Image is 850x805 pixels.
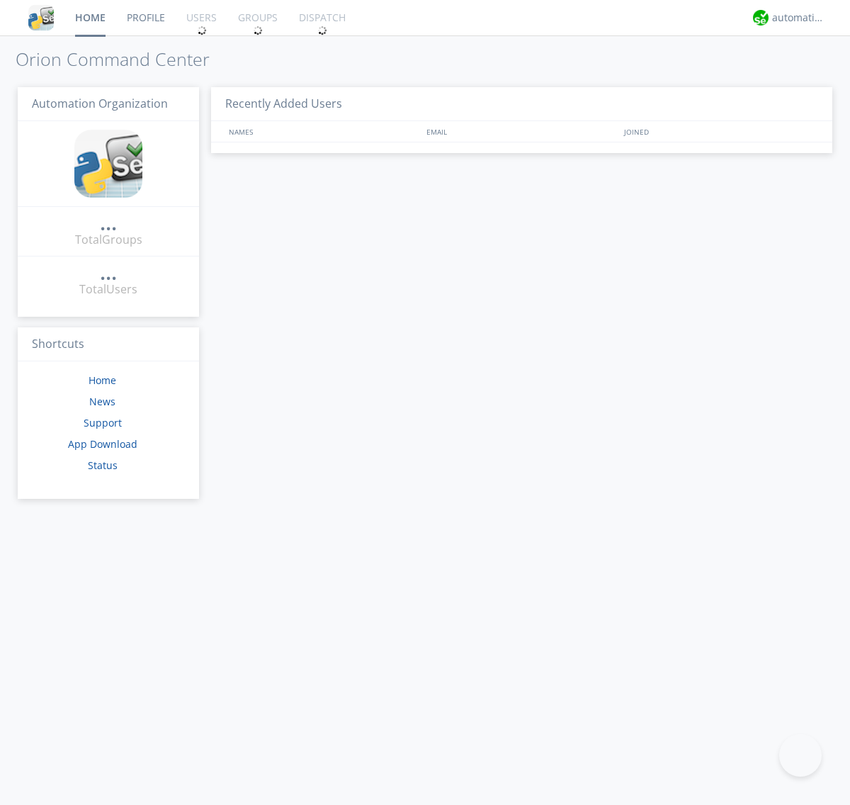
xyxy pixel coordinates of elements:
[197,26,207,35] img: spin.svg
[100,215,117,230] div: ...
[100,265,117,281] a: ...
[75,232,142,248] div: Total Groups
[84,416,122,429] a: Support
[79,281,137,298] div: Total Users
[88,458,118,472] a: Status
[779,734,822,777] iframe: Toggle Customer Support
[89,373,116,387] a: Home
[753,10,769,26] img: d2d01cd9b4174d08988066c6d424eccd
[211,87,832,122] h3: Recently Added Users
[423,121,620,142] div: EMAIL
[74,130,142,198] img: cddb5a64eb264b2086981ab96f4c1ba7
[18,327,199,362] h3: Shortcuts
[253,26,263,35] img: spin.svg
[772,11,825,25] div: automation+atlas
[68,437,137,451] a: App Download
[28,5,54,30] img: cddb5a64eb264b2086981ab96f4c1ba7
[89,395,115,408] a: News
[100,215,117,232] a: ...
[100,265,117,279] div: ...
[620,121,819,142] div: JOINED
[317,26,327,35] img: spin.svg
[225,121,419,142] div: NAMES
[32,96,168,111] span: Automation Organization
